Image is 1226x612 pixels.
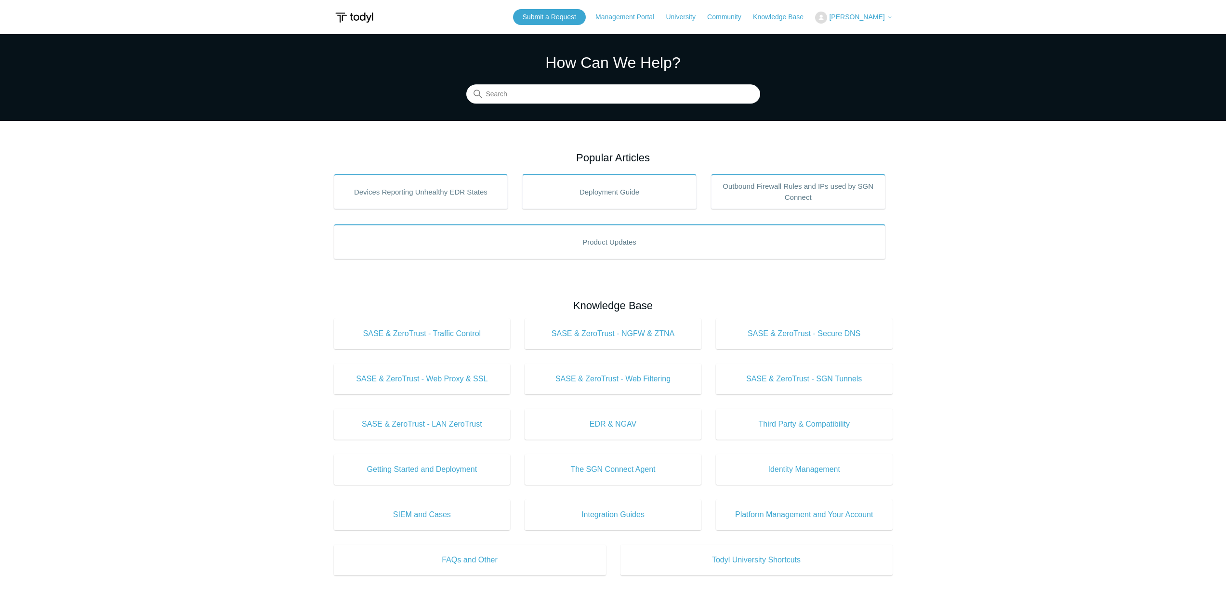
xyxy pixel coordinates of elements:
[707,12,751,22] a: Community
[539,328,687,339] span: SASE & ZeroTrust - NGFW & ZTNA
[525,409,701,440] a: EDR & NGAV
[730,418,878,430] span: Third Party & Compatibility
[525,364,701,394] a: SASE & ZeroTrust - Web Filtering
[334,499,511,530] a: SIEM and Cases
[525,499,701,530] a: Integration Guides
[466,85,760,104] input: Search
[716,318,893,349] a: SASE & ZeroTrust - Secure DNS
[348,464,496,475] span: Getting Started and Deployment
[334,454,511,485] a: Getting Started and Deployment
[334,224,885,259] a: Product Updates
[730,464,878,475] span: Identity Management
[730,373,878,385] span: SASE & ZeroTrust - SGN Tunnels
[466,51,760,74] h1: How Can We Help?
[753,12,813,22] a: Knowledge Base
[348,509,496,521] span: SIEM and Cases
[334,298,893,313] h2: Knowledge Base
[716,499,893,530] a: Platform Management and Your Account
[348,418,496,430] span: SASE & ZeroTrust - LAN ZeroTrust
[815,12,892,24] button: [PERSON_NAME]
[334,364,511,394] a: SASE & ZeroTrust - Web Proxy & SSL
[620,545,893,575] a: Todyl University Shortcuts
[730,509,878,521] span: Platform Management and Your Account
[334,545,606,575] a: FAQs and Other
[513,9,586,25] a: Submit a Request
[334,318,511,349] a: SASE & ZeroTrust - Traffic Control
[716,454,893,485] a: Identity Management
[829,13,884,21] span: [PERSON_NAME]
[334,174,508,209] a: Devices Reporting Unhealthy EDR States
[539,373,687,385] span: SASE & ZeroTrust - Web Filtering
[716,409,893,440] a: Third Party & Compatibility
[711,174,885,209] a: Outbound Firewall Rules and IPs used by SGN Connect
[334,409,511,440] a: SASE & ZeroTrust - LAN ZeroTrust
[595,12,664,22] a: Management Portal
[334,150,893,166] h2: Popular Articles
[348,554,592,566] span: FAQs and Other
[525,318,701,349] a: SASE & ZeroTrust - NGFW & ZTNA
[525,454,701,485] a: The SGN Connect Agent
[539,418,687,430] span: EDR & NGAV
[666,12,705,22] a: University
[730,328,878,339] span: SASE & ZeroTrust - Secure DNS
[539,464,687,475] span: The SGN Connect Agent
[635,554,878,566] span: Todyl University Shortcuts
[539,509,687,521] span: Integration Guides
[522,174,697,209] a: Deployment Guide
[348,373,496,385] span: SASE & ZeroTrust - Web Proxy & SSL
[334,9,375,26] img: Todyl Support Center Help Center home page
[348,328,496,339] span: SASE & ZeroTrust - Traffic Control
[716,364,893,394] a: SASE & ZeroTrust - SGN Tunnels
